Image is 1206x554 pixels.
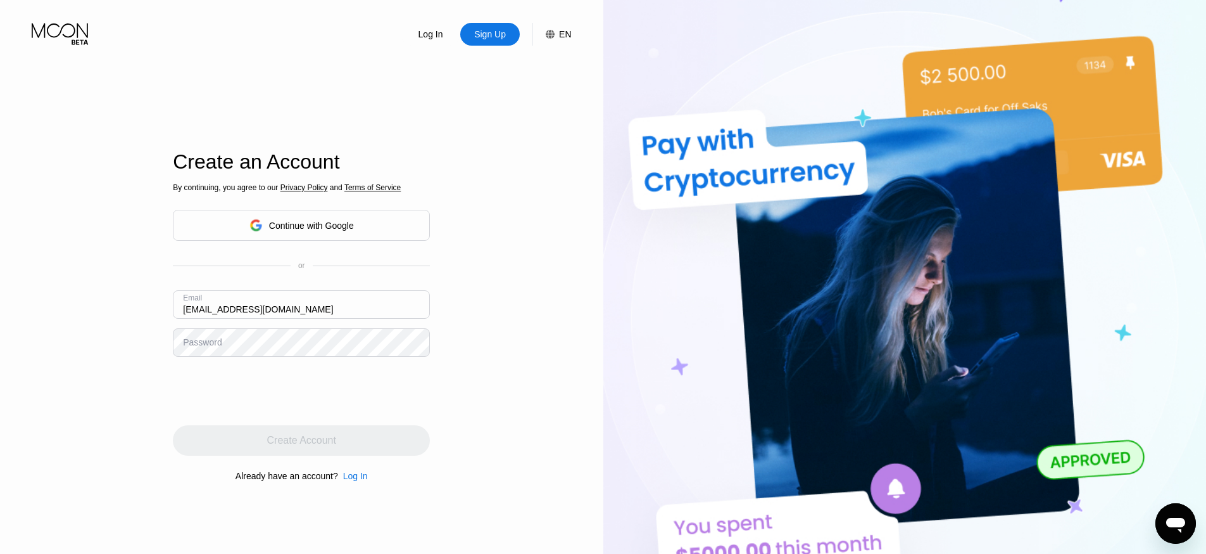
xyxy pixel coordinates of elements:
div: Continue with Google [173,210,430,241]
div: EN [532,23,571,46]
div: Email [183,293,202,302]
div: Log In [338,471,368,481]
div: Log In [417,28,444,41]
div: Sign Up [460,23,520,46]
div: Password [183,337,222,347]
div: Continue with Google [269,221,354,231]
div: Sign Up [473,28,507,41]
iframe: Button to launch messaging window [1155,503,1196,544]
div: Create an Account [173,150,430,174]
span: Terms of Service [344,183,401,192]
iframe: reCAPTCHA [173,366,365,416]
div: Already have an account? [236,471,338,481]
span: and [327,183,344,192]
span: Privacy Policy [280,183,328,192]
div: Log In [343,471,368,481]
div: or [298,261,305,270]
div: Log In [401,23,460,46]
div: By continuing, you agree to our [173,183,430,192]
div: EN [559,29,571,39]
